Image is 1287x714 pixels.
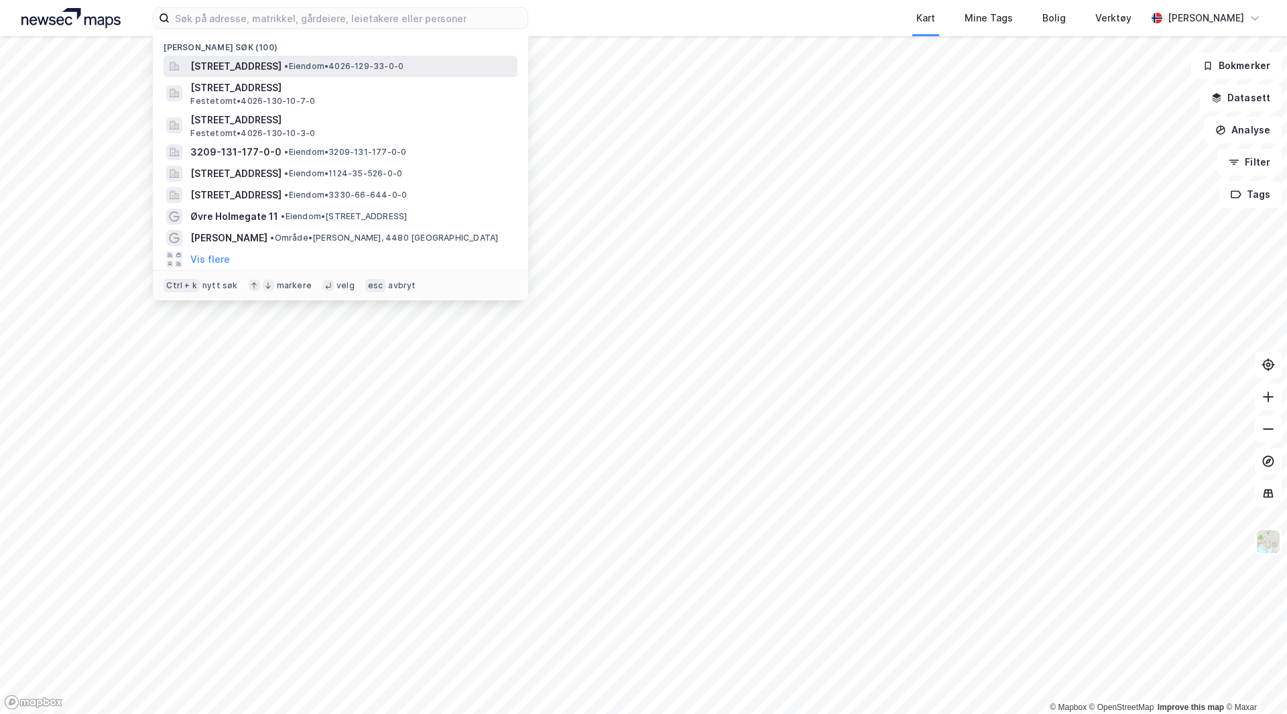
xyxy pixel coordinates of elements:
div: Kontrollprogram for chat [1220,650,1287,714]
span: • [270,233,274,243]
div: Ctrl + k [164,279,200,292]
span: Festetomt • 4026-130-10-3-0 [190,128,315,139]
button: Vis flere [190,251,230,267]
span: [STREET_ADDRESS] [190,80,512,96]
div: velg [336,280,355,291]
button: Bokmerker [1191,52,1282,79]
span: • [284,190,288,200]
input: Søk på adresse, matrikkel, gårdeiere, leietakere eller personer [170,8,528,28]
span: [STREET_ADDRESS] [190,166,282,182]
a: OpenStreetMap [1089,703,1154,712]
span: 3209-131-177-0-0 [190,144,282,160]
span: • [284,168,288,178]
a: Improve this map [1158,703,1224,712]
span: Område • [PERSON_NAME], 4480 [GEOGRAPHIC_DATA] [270,233,498,243]
div: Kart [916,10,935,26]
span: [STREET_ADDRESS] [190,187,282,203]
div: avbryt [388,280,416,291]
div: [PERSON_NAME] søk (100) [153,32,528,56]
span: Eiendom • 3330-66-644-0-0 [284,190,407,200]
span: Eiendom • 4026-129-33-0-0 [284,61,404,72]
span: • [284,147,288,157]
span: Øvre Holmegate 11 [190,209,278,225]
div: Verktøy [1095,10,1131,26]
div: Mine Tags [965,10,1013,26]
button: Analyse [1204,117,1282,143]
span: Eiendom • 3209-131-177-0-0 [284,147,406,158]
div: esc [365,279,386,292]
span: • [284,61,288,71]
img: logo.a4113a55bc3d86da70a041830d287a7e.svg [21,8,121,28]
span: Eiendom • 1124-35-526-0-0 [284,168,402,179]
div: markere [277,280,312,291]
a: Mapbox [1050,703,1087,712]
span: [STREET_ADDRESS] [190,58,282,74]
div: Bolig [1042,10,1066,26]
div: nytt søk [202,280,238,291]
button: Datasett [1200,84,1282,111]
span: Eiendom • [STREET_ADDRESS] [281,211,407,222]
img: Z [1255,529,1281,554]
button: Filter [1217,149,1282,176]
div: [PERSON_NAME] [1168,10,1244,26]
a: Mapbox homepage [4,695,63,710]
span: [PERSON_NAME] [190,230,267,246]
span: Festetomt • 4026-130-10-7-0 [190,96,315,107]
span: [STREET_ADDRESS] [190,112,512,128]
span: • [281,211,285,221]
button: Tags [1219,181,1282,208]
iframe: Chat Widget [1220,650,1287,714]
